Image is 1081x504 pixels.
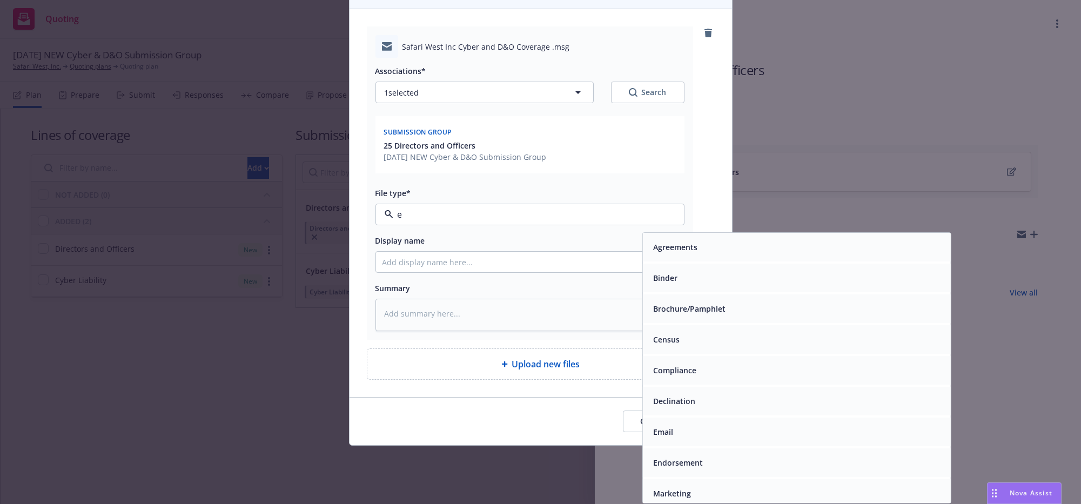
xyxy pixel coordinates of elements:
button: Agreements [653,242,697,253]
div: Drag to move [988,483,1001,503]
button: Nova Assist [987,482,1062,504]
button: Binder [653,273,677,284]
input: Add display name here... [376,252,684,272]
span: Nova Assist [1010,488,1052,498]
